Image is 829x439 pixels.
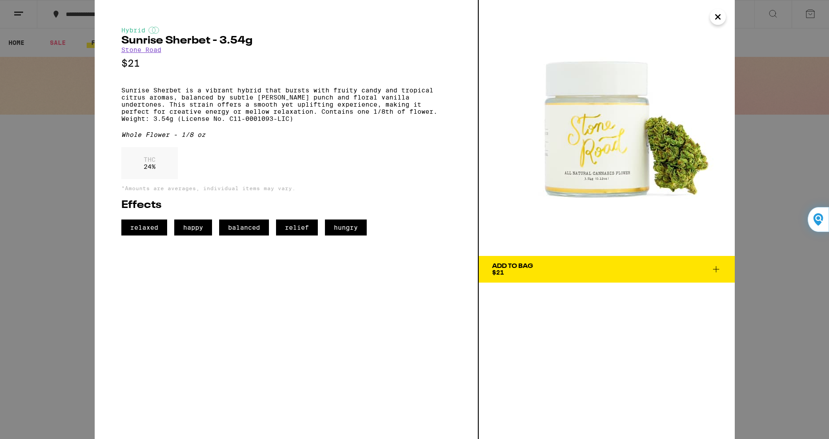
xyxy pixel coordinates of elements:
[121,27,451,34] div: Hybrid
[710,9,726,25] button: Close
[276,219,318,235] span: relief
[148,27,159,34] img: hybridColor.svg
[121,58,451,69] p: $21
[121,200,451,211] h2: Effects
[325,219,367,235] span: hungry
[479,256,735,283] button: Add To Bag$21
[5,6,64,13] span: Hi. Need any help?
[121,36,451,46] h2: Sunrise Sherbet - 3.54g
[121,46,161,53] a: Stone Road
[144,156,156,163] p: THC
[174,219,212,235] span: happy
[121,147,178,179] div: 24 %
[219,219,269,235] span: balanced
[492,263,533,269] div: Add To Bag
[121,131,451,138] div: Whole Flower - 1/8 oz
[121,87,451,122] p: Sunrise Sherbet is a vibrant hybrid that bursts with fruity candy and tropical citrus aromas, bal...
[492,269,504,276] span: $21
[121,185,451,191] p: *Amounts are averages, individual items may vary.
[121,219,167,235] span: relaxed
